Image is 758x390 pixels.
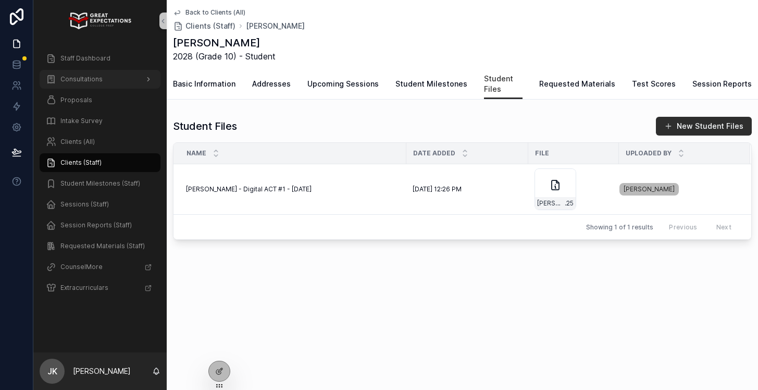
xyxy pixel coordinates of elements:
a: Requested Materials [539,75,615,95]
a: Test Scores [632,75,676,95]
span: Intake Survey [60,117,103,125]
a: [PERSON_NAME] [619,181,738,198]
a: Intake Survey [40,112,160,130]
a: Addresses [252,75,291,95]
a: CounselMore [40,258,160,276]
span: Sessions (Staff) [60,200,109,209]
a: Student Milestones [395,75,467,95]
a: Session Reports (Staff) [40,216,160,235]
a: Student Files [484,69,523,100]
span: Session Reports [692,79,752,89]
a: Consultations [40,70,160,89]
span: [PERSON_NAME] - Digital ACT #1 - [DATE] [186,185,312,193]
a: Staff Dashboard [40,49,160,68]
a: Proposals [40,91,160,109]
a: Clients (All) [40,132,160,151]
span: Extracurriculars [60,284,108,292]
span: Back to Clients (All) [185,8,245,17]
span: .25 [565,199,574,208]
a: [DATE] 12:26 PM [413,185,522,193]
a: Clients (Staff) [40,153,160,172]
span: Clients (Staff) [60,159,102,167]
a: Upcoming Sessions [307,75,379,95]
span: File [535,149,549,157]
span: CounselMore [60,263,103,271]
span: Requested Materials [539,79,615,89]
span: Student Files [484,74,523,94]
span: Requested Materials (Staff) [60,242,145,250]
span: [DATE] 12:26 PM [413,185,462,193]
span: 2028 (Grade 10) - Student [173,50,276,63]
h1: [PERSON_NAME] [173,35,276,50]
a: Session Reports [692,75,752,95]
span: Session Reports (Staff) [60,221,132,229]
span: Test Scores [632,79,676,89]
a: Back to Clients (All) [173,8,245,17]
span: Basic Information [173,79,235,89]
span: Upcoming Sessions [307,79,379,89]
span: Showing 1 of 1 results [586,223,653,231]
span: Clients (Staff) [185,21,235,31]
a: Extracurriculars [40,278,160,297]
span: Name [187,149,206,157]
span: Consultations [60,75,103,83]
a: [PERSON_NAME] - Digital ACT #1 - [DATE] [186,185,400,193]
span: Date Added [413,149,455,157]
span: [PERSON_NAME]---ACT-#1---09.20 [537,199,565,208]
img: App logo [69,13,131,29]
a: Requested Materials (Staff) [40,237,160,255]
a: [PERSON_NAME] [619,183,679,196]
span: Clients (All) [60,138,95,146]
span: Proposals [60,96,92,104]
span: Staff Dashboard [60,54,110,63]
h1: Student Files [173,119,237,133]
a: Sessions (Staff) [40,195,160,214]
a: [PERSON_NAME] [246,21,305,31]
span: [PERSON_NAME] [624,185,675,193]
span: Addresses [252,79,291,89]
span: Student Milestones (Staff) [60,179,140,188]
a: Clients (Staff) [173,21,235,31]
a: Basic Information [173,75,235,95]
span: Uploaded By [626,149,672,157]
button: New Student Files [656,117,752,136]
a: [PERSON_NAME]---ACT-#1---09.20.25 [535,168,613,210]
div: scrollable content [33,42,167,311]
span: JK [47,365,57,377]
a: Student Milestones (Staff) [40,174,160,193]
p: [PERSON_NAME] [73,366,131,376]
span: Student Milestones [395,79,467,89]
